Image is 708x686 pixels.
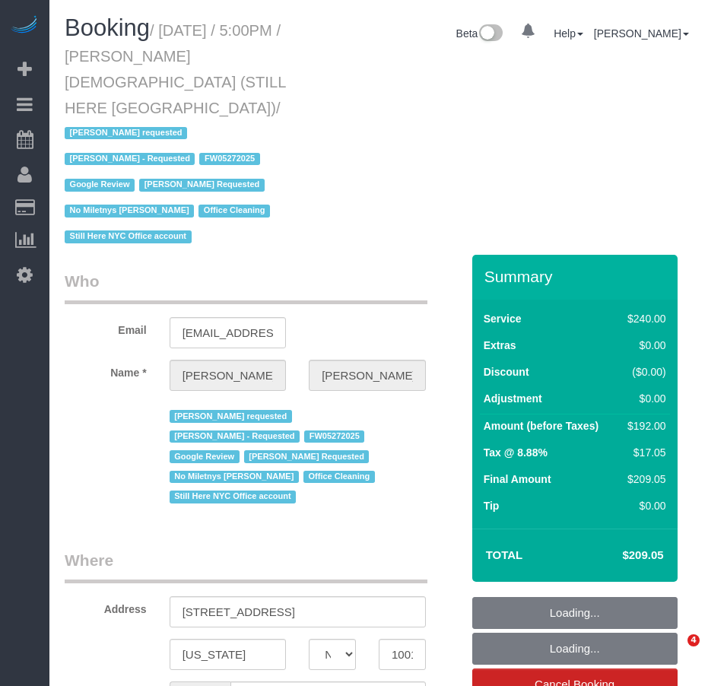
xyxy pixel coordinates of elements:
[621,445,665,460] div: $17.05
[486,548,523,561] strong: Total
[170,430,300,443] span: [PERSON_NAME] - Requested
[484,391,542,406] label: Adjustment
[621,311,665,326] div: $240.00
[139,179,265,191] span: [PERSON_NAME] Requested
[484,472,551,487] label: Final Amount
[303,471,375,483] span: Office Cleaning
[621,338,665,353] div: $0.00
[65,270,427,304] legend: Who
[65,22,286,246] small: / [DATE] / 5:00PM / [PERSON_NAME][DEMOGRAPHIC_DATA] (STILL HERE [GEOGRAPHIC_DATA])
[554,27,583,40] a: Help
[656,634,693,671] iframe: Intercom live chat
[484,364,529,380] label: Discount
[65,153,195,165] span: [PERSON_NAME] - Requested
[170,360,287,391] input: First Name
[199,153,259,165] span: FW05272025
[244,450,370,462] span: [PERSON_NAME] Requested
[484,418,598,434] label: Amount (before Taxes)
[170,639,287,670] input: City
[9,15,40,37] img: Automaid Logo
[484,338,516,353] label: Extras
[687,634,700,646] span: 4
[53,317,158,338] label: Email
[65,179,135,191] span: Google Review
[53,596,158,617] label: Address
[576,549,663,562] h4: $209.05
[478,24,503,44] img: New interface
[170,450,240,462] span: Google Review
[484,311,522,326] label: Service
[65,100,281,246] span: /
[65,14,150,41] span: Booking
[594,27,689,40] a: [PERSON_NAME]
[304,430,364,443] span: FW05272025
[621,364,665,380] div: ($0.00)
[170,471,299,483] span: No Miletnys [PERSON_NAME]
[484,445,548,460] label: Tax @ 8.88%
[170,491,297,503] span: Still Here NYC Office account
[621,498,665,513] div: $0.00
[65,549,427,583] legend: Where
[379,639,426,670] input: Zip Code
[170,410,292,422] span: [PERSON_NAME] requested
[456,27,503,40] a: Beta
[309,360,426,391] input: Last Name
[484,498,500,513] label: Tip
[65,205,194,217] span: No Miletnys [PERSON_NAME]
[170,317,287,348] input: Email
[484,268,670,285] h3: Summary
[65,230,192,243] span: Still Here NYC Office account
[65,127,187,139] span: [PERSON_NAME] requested
[198,205,270,217] span: Office Cleaning
[621,472,665,487] div: $209.05
[621,418,665,434] div: $192.00
[53,360,158,380] label: Name *
[621,391,665,406] div: $0.00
